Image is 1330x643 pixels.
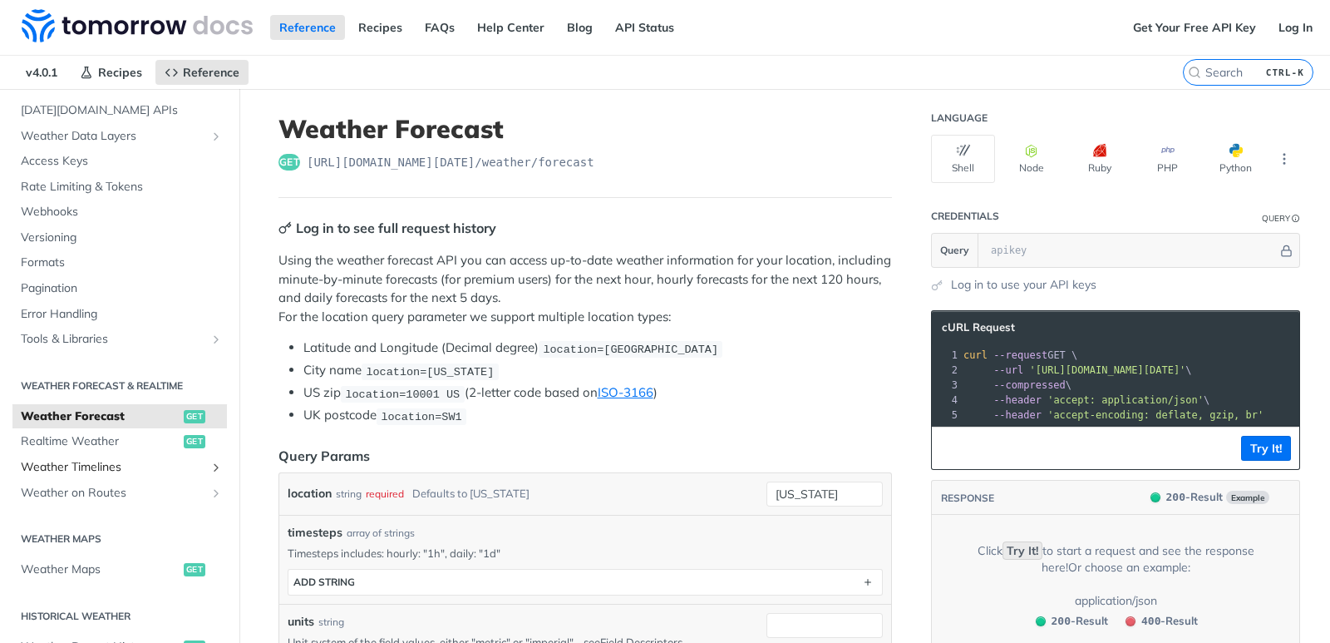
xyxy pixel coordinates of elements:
svg: Search [1188,66,1201,79]
span: --request [993,349,1047,361]
span: \ [963,364,1192,376]
div: Language [931,111,988,125]
span: 'accept: application/json' [1047,394,1204,406]
li: UK postcode [303,406,892,425]
a: Error Handling [12,302,227,327]
span: Pagination [21,280,223,297]
div: string [336,482,362,506]
img: Tomorrow.io Weather API Docs [22,9,253,42]
div: Click to start a request and see the response here! Or choose an example: [958,542,1273,576]
button: Ruby [1067,135,1131,183]
div: required [366,482,404,506]
button: Shell [931,135,995,183]
button: ADD string [288,570,882,595]
p: Using the weather forecast API you can access up-to-date weather information for your location, i... [278,251,892,326]
span: --header [993,409,1042,421]
div: string [318,615,344,630]
button: Show subpages for Weather on Routes [209,487,223,500]
span: 400 [1126,616,1135,626]
div: ADD string [293,576,355,588]
button: Show subpages for Tools & Libraries [209,333,223,346]
button: Node [999,135,1063,183]
button: Show subpages for Weather Timelines [209,461,223,474]
div: application/json [1075,592,1157,609]
span: 200 [1166,491,1185,503]
a: Access Keys [12,149,227,174]
code: Try It! [1002,542,1042,560]
span: v4.0.1 [17,60,66,85]
span: get [278,154,300,171]
span: --compressed [993,379,1066,391]
span: Weather Data Layers [21,128,205,145]
li: Latitude and Longitude (Decimal degree) [303,339,892,358]
label: location [288,482,332,506]
a: Help Center [468,15,554,40]
button: Show subpages for Weather Data Layers [209,130,223,143]
h2: Weather Forecast & realtime [12,378,227,393]
span: 400 [1141,615,1160,627]
span: Tools & Libraries [21,331,205,348]
span: - Result [1141,613,1198,630]
span: https://api.tomorrow.io/v4/weather/forecast [307,154,594,171]
a: Reference [155,60,249,85]
span: Example [1226,491,1269,504]
a: Weather on RoutesShow subpages for Weather on Routes [12,481,227,506]
a: [DATE][DOMAIN_NAME] APIs [12,98,227,123]
div: 1 [932,348,960,363]
a: FAQs [416,15,464,40]
span: Webhooks [21,204,223,220]
button: 400400-Result [1117,613,1204,630]
div: Query Params [278,446,370,466]
a: Log in to use your API keys [951,276,1096,294]
h2: Historical Weather [12,609,227,624]
span: Weather Timelines [21,459,205,476]
span: Formats [21,255,223,271]
button: 200200-ResultExample [1142,489,1291,506]
a: Weather Forecastget [12,404,227,429]
a: Recipes [349,15,411,40]
span: 'accept-encoding: deflate, gzip, br' [1047,409,1263,421]
div: array of strings [347,526,415,541]
button: RESPONSE [940,490,995,507]
div: Query [1262,212,1290,225]
li: US zip (2-letter code based on ) [303,383,892,403]
button: More Languages [1272,146,1297,171]
a: API Status [606,15,683,40]
a: Weather Data LayersShow subpages for Weather Data Layers [12,124,227,149]
a: Reference [270,15,345,40]
a: Pagination [12,276,227,301]
span: location=10001 US [345,388,460,400]
span: Weather on Routes [21,485,205,502]
button: 200200-Result [1027,613,1114,630]
span: Recipes [98,65,142,80]
a: ISO-3166 [598,384,653,400]
li: City name [303,361,892,380]
a: Webhooks [12,200,227,225]
a: Versioning [12,225,227,250]
span: Realtime Weather [21,433,180,450]
span: - Result [1052,613,1108,630]
span: location=[US_STATE] [366,365,494,378]
svg: More ellipsis [1277,151,1292,166]
span: 200 [1052,615,1071,627]
a: Realtime Weatherget [12,429,227,454]
button: Try It! [1241,436,1291,461]
span: [DATE][DOMAIN_NAME] APIs [21,102,223,119]
span: curl [963,349,988,361]
kbd: CTRL-K [1262,64,1308,81]
span: GET \ [963,349,1077,361]
span: location=SW1 [381,410,461,423]
a: Get Your Free API Key [1124,15,1265,40]
span: Access Keys [21,153,223,170]
span: 200 [1036,616,1046,626]
span: location=[GEOGRAPHIC_DATA] [543,343,718,355]
span: Weather Maps [21,561,180,578]
div: 4 [932,393,960,408]
span: \ [963,394,1209,406]
div: Credentials [931,210,999,223]
div: Log in to see full request history [278,218,496,238]
button: Hide [1278,242,1295,259]
span: get [184,563,205,576]
p: Timesteps includes: hourly: "1h", daily: "1d" [288,546,883,561]
span: cURL Request [942,320,1015,334]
